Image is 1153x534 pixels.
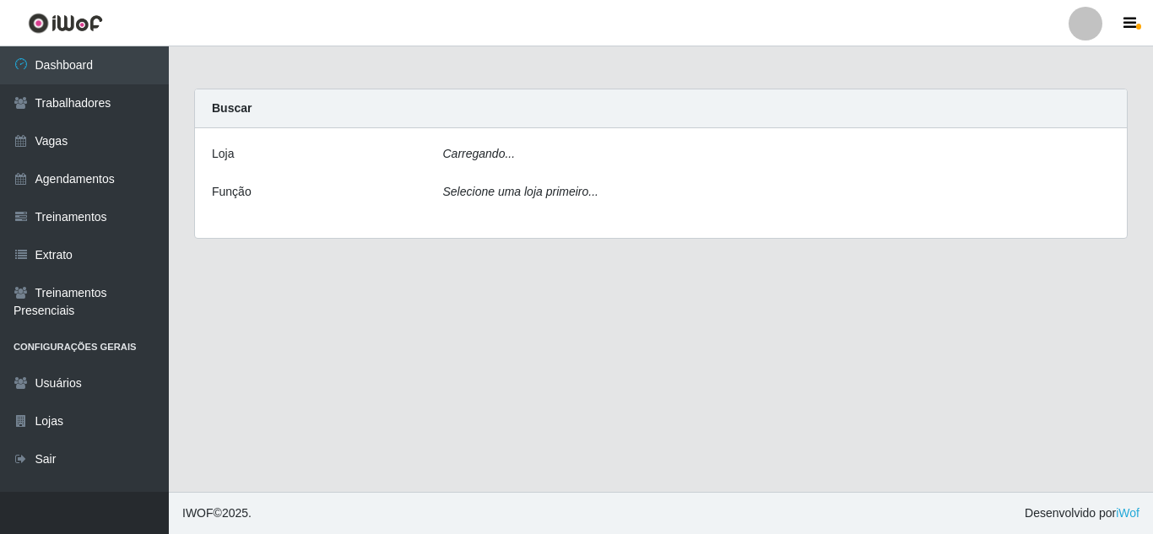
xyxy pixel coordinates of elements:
i: Selecione uma loja primeiro... [443,185,598,198]
i: Carregando... [443,147,516,160]
span: © 2025 . [182,504,252,522]
span: Desenvolvido por [1025,504,1139,522]
img: CoreUI Logo [28,13,103,34]
label: Loja [212,145,234,163]
label: Função [212,183,252,201]
strong: Buscar [212,101,252,115]
a: iWof [1116,506,1139,520]
span: IWOF [182,506,214,520]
